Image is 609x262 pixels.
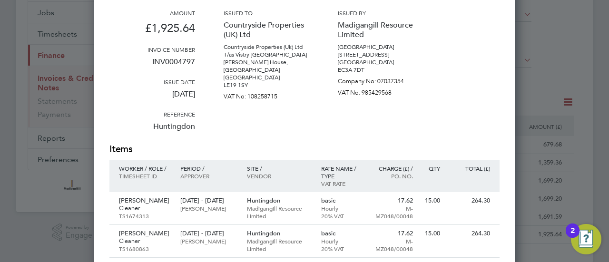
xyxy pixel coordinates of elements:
p: INV0004797 [109,53,195,78]
p: 15.00 [422,197,440,204]
p: VAT No: 108258715 [224,89,309,100]
p: 264.30 [450,230,490,237]
p: [GEOGRAPHIC_DATA] [338,43,423,51]
p: [PERSON_NAME] [180,237,237,245]
p: Hourly [321,237,363,245]
p: TS1680863 [119,245,171,252]
p: 17.62 [372,230,413,237]
p: 15.00 [422,230,440,237]
p: Huntingdon [247,230,312,237]
p: Rate name / type [321,165,363,180]
p: EC3A 7DT [338,66,423,74]
p: [DATE] - [DATE] [180,230,237,237]
p: [DATE] - [DATE] [180,197,237,204]
p: Huntingdon [247,197,312,204]
p: [PERSON_NAME] [119,230,171,237]
p: LE19 1SY [224,81,309,89]
p: 20% VAT [321,245,363,252]
div: 2 [570,231,575,243]
h3: Issued by [338,9,423,17]
p: Total (£) [450,165,490,172]
p: Madigangill Resource Limited [247,237,312,252]
p: Timesheet ID [119,172,171,180]
p: Countryside Properties (UK) Ltd [224,17,309,43]
p: Cleaner [119,204,171,212]
p: [STREET_ADDRESS] [338,51,423,58]
p: [GEOGRAPHIC_DATA] [338,58,423,66]
p: 264.30 [450,197,490,204]
h2: Items [109,143,500,156]
p: QTY [422,165,440,172]
p: 20% VAT [321,212,363,220]
p: Cleaner [119,237,171,245]
p: Po. No. [372,172,413,180]
p: [GEOGRAPHIC_DATA] [224,74,309,81]
p: M-MZ048/00048 [372,237,413,252]
p: [DATE] [109,86,195,110]
p: VAT rate [321,180,363,187]
button: Open Resource Center, 2 new notifications [571,224,601,254]
p: basic [321,230,363,237]
h3: Issued to [224,9,309,17]
h3: Issue date [109,78,195,86]
p: Huntingdon [109,118,195,143]
p: [PERSON_NAME] [119,197,171,204]
p: M-MZ048/00048 [372,204,413,220]
p: Madigangill Resource Limited [338,17,423,43]
p: £1,925.64 [109,17,195,46]
p: basic [321,197,363,204]
p: VAT No: 985429568 [338,85,423,97]
p: Approver [180,172,237,180]
p: Charge (£) / [372,165,413,172]
p: Hourly [321,204,363,212]
p: Madigangill Resource Limited [247,204,312,220]
p: Worker / Role / [119,165,171,172]
p: 17.62 [372,197,413,204]
p: Period / [180,165,237,172]
h3: Reference [109,110,195,118]
p: [PERSON_NAME] [180,204,237,212]
p: TS1674313 [119,212,171,220]
p: Countryside Properties (Uk) Ltd T/as Vistry [GEOGRAPHIC_DATA] [224,43,309,58]
p: Company No: 07037354 [338,74,423,85]
h3: Invoice number [109,46,195,53]
p: [PERSON_NAME] House, [GEOGRAPHIC_DATA] [224,58,309,74]
p: Site / [247,165,312,172]
p: Vendor [247,172,312,180]
h3: Amount [109,9,195,17]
